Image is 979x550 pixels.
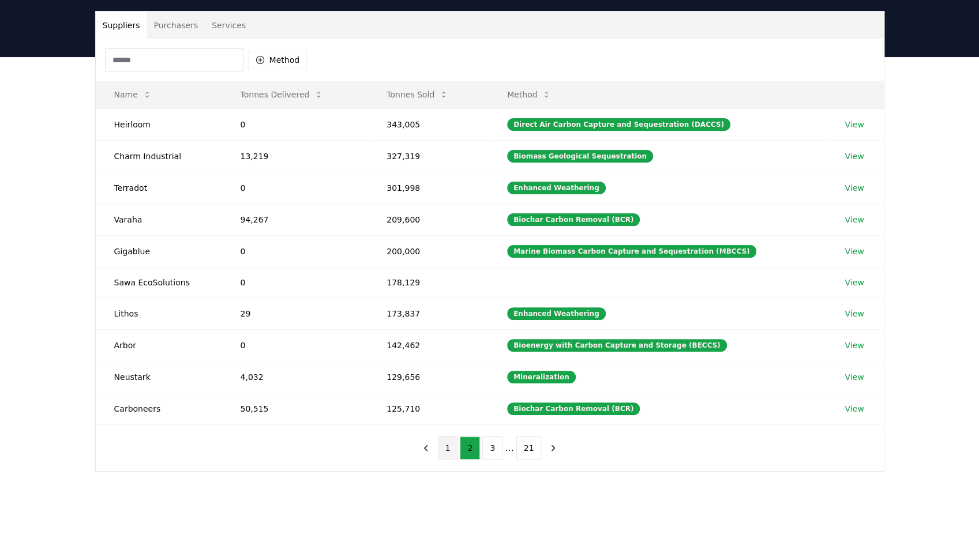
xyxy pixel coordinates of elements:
[368,108,489,140] td: 343,005
[368,267,489,297] td: 178,129
[845,277,864,288] a: View
[845,340,864,351] a: View
[507,402,640,415] div: Biochar Carbon Removal (BCR)
[368,204,489,235] td: 209,600
[845,403,864,415] a: View
[105,83,161,106] button: Name
[222,172,368,204] td: 0
[96,361,222,393] td: Neustark
[507,307,606,320] div: Enhanced Weathering
[507,339,727,352] div: Bioenergy with Carbon Capture and Storage (BECCS)
[368,361,489,393] td: 129,656
[205,12,253,39] button: Services
[222,393,368,424] td: 50,515
[248,51,307,69] button: Method
[96,329,222,361] td: Arbor
[368,140,489,172] td: 327,319
[507,245,756,258] div: Marine Biomass Carbon Capture and Sequestration (MBCCS)
[543,436,563,459] button: next page
[147,12,205,39] button: Purchasers
[507,118,730,131] div: Direct Air Carbon Capture and Sequestration (DACCS)
[507,213,640,226] div: Biochar Carbon Removal (BCR)
[845,246,864,257] a: View
[516,436,542,459] button: 21
[368,393,489,424] td: 125,710
[231,83,332,106] button: Tonnes Delivered
[460,436,480,459] button: 2
[222,267,368,297] td: 0
[222,108,368,140] td: 0
[845,150,864,162] a: View
[845,182,864,194] a: View
[845,308,864,319] a: View
[222,204,368,235] td: 94,267
[96,204,222,235] td: Varaha
[845,214,864,225] a: View
[96,172,222,204] td: Terradot
[222,297,368,329] td: 29
[96,297,222,329] td: Lithos
[368,297,489,329] td: 173,837
[222,329,368,361] td: 0
[507,150,653,163] div: Biomass Geological Sequestration
[482,436,502,459] button: 3
[505,441,513,455] li: ...
[222,361,368,393] td: 4,032
[377,83,457,106] button: Tonnes Sold
[368,235,489,267] td: 200,000
[845,371,864,383] a: View
[96,12,147,39] button: Suppliers
[96,140,222,172] td: Charm Industrial
[498,83,561,106] button: Method
[222,235,368,267] td: 0
[96,108,222,140] td: Heirloom
[96,393,222,424] td: Carboneers
[368,172,489,204] td: 301,998
[96,267,222,297] td: Sawa EcoSolutions
[507,371,576,383] div: Mineralization
[96,235,222,267] td: Gigablue
[222,140,368,172] td: 13,219
[845,119,864,130] a: View
[438,436,458,459] button: 1
[368,329,489,361] td: 142,462
[416,436,436,459] button: previous page
[507,182,606,194] div: Enhanced Weathering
